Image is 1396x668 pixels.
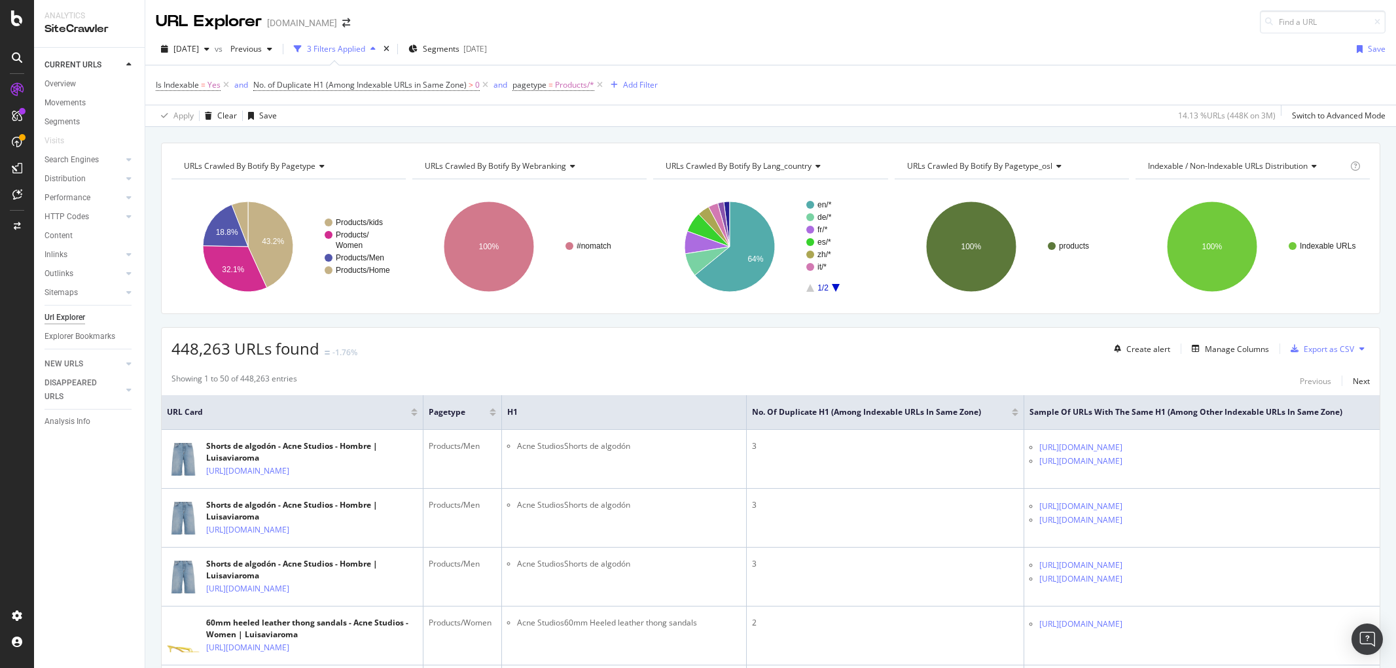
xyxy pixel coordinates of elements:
[429,440,496,452] div: Products/Men
[45,210,89,224] div: HTTP Codes
[167,555,200,599] img: main image
[895,190,1126,304] svg: A chart.
[577,241,611,251] text: #nomatch
[216,228,238,237] text: 18.8%
[517,440,741,452] li: Acne StudiosShorts de algodón
[45,415,135,429] a: Analysis Info
[45,229,73,243] div: Content
[548,79,553,90] span: =
[1039,572,1122,586] a: [URL][DOMAIN_NAME]
[45,210,122,224] a: HTTP Codes
[907,160,1052,171] span: URLs Crawled By Botify By pagetype_osl
[262,237,284,246] text: 43.2%
[332,347,357,358] div: -1.76%
[1300,241,1355,251] text: Indexable URLs
[167,496,200,540] img: main image
[1292,110,1386,121] div: Switch to Advanced Mode
[289,39,381,60] button: 3 Filters Applied
[336,218,383,227] text: Products/kids
[207,76,221,94] span: Yes
[1304,343,1354,355] div: Export as CSV
[307,43,365,54] div: 3 Filters Applied
[1029,406,1355,418] span: Sample of URLs with the Same H1 (Among Other Indexable URLs in Same Zone)
[475,76,480,94] span: 0
[512,79,546,90] span: pagetype
[752,406,992,418] span: No. of Duplicate H1 (Among Indexable URLs in Same Zone)
[748,255,764,264] text: 64%
[225,39,277,60] button: Previous
[1039,500,1122,513] a: [URL][DOMAIN_NAME]
[517,499,741,511] li: Acne StudiosShorts de algodón
[1351,39,1386,60] button: Save
[45,58,101,72] div: CURRENT URLS
[1300,376,1331,387] div: Previous
[45,191,122,205] a: Performance
[493,79,507,90] div: and
[45,376,111,404] div: DISAPPEARED URLS
[429,406,470,418] span: pagetype
[493,79,507,91] button: and
[206,641,289,654] a: [URL][DOMAIN_NAME]
[243,105,277,126] button: Save
[45,248,67,262] div: Inlinks
[156,39,215,60] button: [DATE]
[325,351,330,355] img: Equal
[45,77,76,91] div: Overview
[517,558,741,570] li: Acne StudiosShorts de algodón
[1126,343,1170,355] div: Create alert
[666,160,812,171] span: URLs Crawled By Botify By lang_country
[403,39,492,60] button: Segments[DATE]
[45,248,122,262] a: Inlinks
[752,440,1018,452] div: 3
[429,617,496,629] div: Products/Women
[381,43,392,56] div: times
[45,96,135,110] a: Movements
[45,357,122,371] a: NEW URLS
[267,16,337,29] div: [DOMAIN_NAME]
[171,338,319,359] span: 448,263 URLs found
[206,523,289,536] a: [URL][DOMAIN_NAME]
[234,79,248,91] button: and
[234,79,248,90] div: and
[167,614,200,658] img: main image
[412,190,644,304] svg: A chart.
[156,105,194,126] button: Apply
[336,241,363,250] text: Women
[45,10,134,22] div: Analytics
[45,267,122,281] a: Outlinks
[156,79,199,90] span: Is Indexable
[45,267,73,281] div: Outlinks
[259,110,277,121] div: Save
[423,43,459,54] span: Segments
[1039,559,1122,572] a: [URL][DOMAIN_NAME]
[201,79,206,90] span: =
[206,582,289,595] a: [URL][DOMAIN_NAME]
[479,242,499,251] text: 100%
[422,156,635,177] h4: URLs Crawled By Botify By webranking
[469,79,473,90] span: >
[1059,241,1089,251] text: products
[206,499,418,523] div: Shorts de algodón - Acne Studios - Hombre | Luisaviaroma
[517,617,741,629] li: Acne Studios60mm Heeled leather thong sandals
[206,440,418,464] div: Shorts de algodón - Acne Studios - Hombre | Luisaviaroma
[1187,341,1269,357] button: Manage Columns
[752,499,1018,511] div: 3
[45,96,86,110] div: Movements
[45,172,122,186] a: Distribution
[45,22,134,37] div: SiteCrawler
[45,311,85,325] div: Url Explorer
[342,18,350,27] div: arrow-right-arrow-left
[200,105,237,126] button: Clear
[1353,376,1370,387] div: Next
[45,286,122,300] a: Sitemaps
[45,330,135,343] a: Explorer Bookmarks
[45,172,86,186] div: Distribution
[167,437,200,481] img: main image
[336,266,390,275] text: Products/Home
[1300,373,1331,389] button: Previous
[653,190,885,304] svg: A chart.
[156,10,262,33] div: URL Explorer
[171,190,403,304] div: A chart.
[206,617,418,641] div: 60mm heeled leather thong sandals - Acne Studios - Women | Luisaviaroma
[1039,618,1122,631] a: [URL][DOMAIN_NAME]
